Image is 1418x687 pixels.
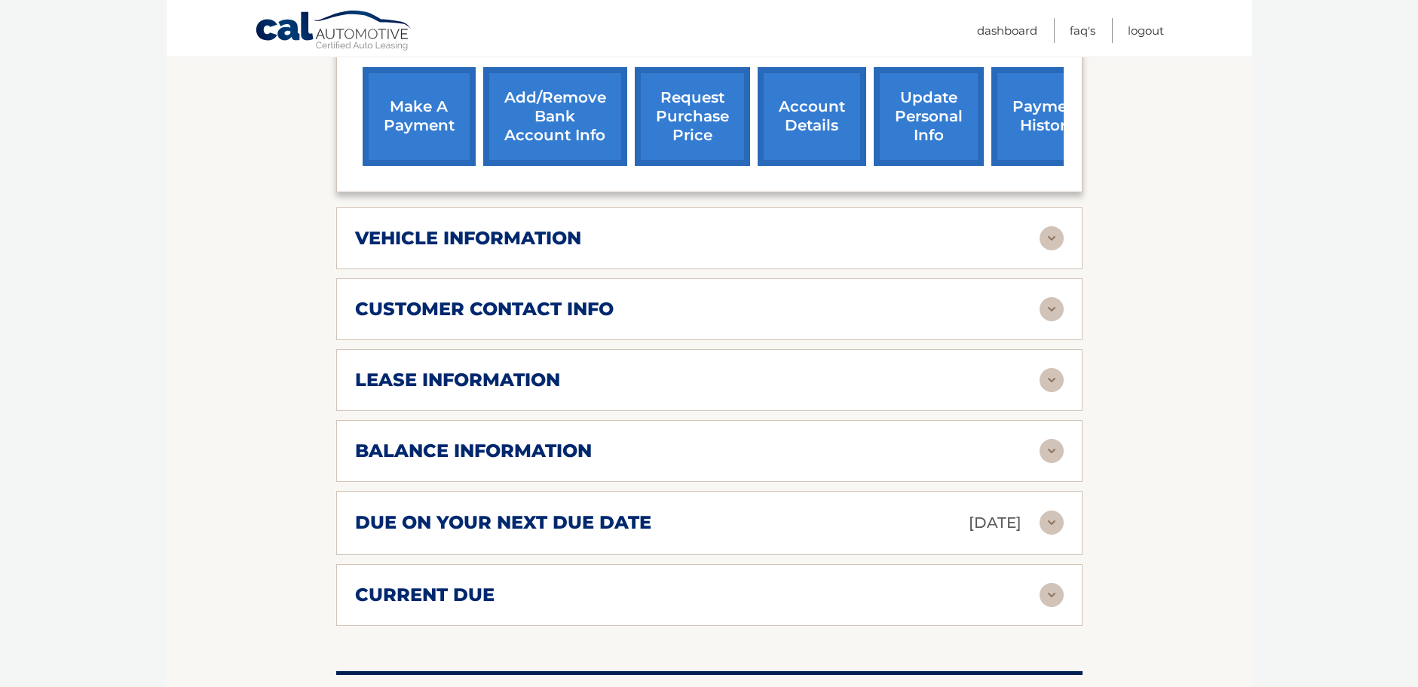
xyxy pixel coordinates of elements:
h2: due on your next due date [355,511,651,534]
a: FAQ's [1070,18,1095,43]
a: make a payment [363,67,476,166]
h2: lease information [355,369,560,391]
a: Dashboard [977,18,1037,43]
h2: vehicle information [355,227,581,250]
img: accordion-rest.svg [1040,583,1064,607]
p: [DATE] [969,510,1021,536]
a: request purchase price [635,67,750,166]
img: accordion-rest.svg [1040,439,1064,463]
h2: balance information [355,440,592,462]
a: Logout [1128,18,1164,43]
h2: current due [355,584,495,606]
a: Add/Remove bank account info [483,67,627,166]
a: payment history [991,67,1104,166]
img: accordion-rest.svg [1040,297,1064,321]
a: Cal Automotive [255,10,413,54]
img: accordion-rest.svg [1040,511,1064,535]
h2: customer contact info [355,298,614,320]
a: update personal info [874,67,984,166]
img: accordion-rest.svg [1040,226,1064,250]
img: accordion-rest.svg [1040,368,1064,392]
a: account details [758,67,866,166]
